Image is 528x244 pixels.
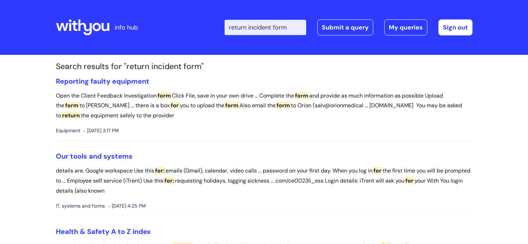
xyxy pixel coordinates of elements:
[61,112,81,119] span: return
[170,102,180,109] span: for
[372,167,383,174] span: for
[225,20,306,35] input: Search
[56,202,105,210] span: IT, systems and forms
[108,202,146,210] span: [DATE] 4:25 PM
[56,91,472,121] p: Open the Client Feedback Investigation Click File, save in your own drive ... Complete the and pr...
[56,62,472,71] h1: Search results for "return incident form"
[84,126,119,135] span: [DATE] 3:17 PM
[154,167,166,174] span: for:
[294,92,309,99] span: form
[56,152,133,161] a: Our tools and systems
[164,177,175,184] span: for:
[404,177,414,184] span: for
[438,19,472,35] a: Sign out
[64,102,79,109] span: form
[224,102,240,109] span: form
[157,92,172,99] span: form
[276,102,291,109] span: form
[56,126,80,135] span: Equipment
[56,77,149,86] a: Reporting faulty equipment
[384,19,427,35] a: My queries
[56,166,472,196] p: details are. Google workspace Use this emails (Gmail), calendar, video calls ... password on your...
[317,19,373,35] a: Submit a query
[56,227,151,236] a: Health & Safety A to Z index
[225,19,472,35] div: | -
[115,22,138,33] p: info hub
